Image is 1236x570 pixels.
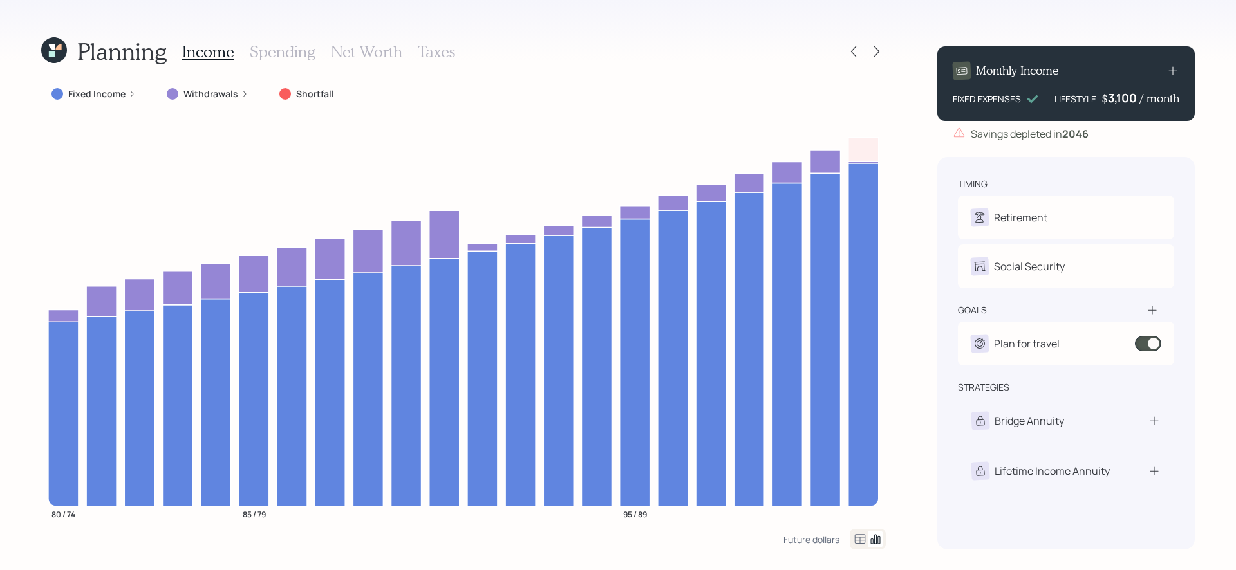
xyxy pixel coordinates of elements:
[958,304,987,317] div: goals
[953,92,1021,106] div: FIXED EXPENSES
[994,259,1065,274] div: Social Security
[296,87,334,100] label: Shortfall
[77,37,167,65] h1: Planning
[243,508,266,519] tspan: 85 / 79
[958,178,988,190] div: timing
[994,336,1060,351] div: Plan for travel
[994,210,1047,225] div: Retirement
[68,87,126,100] label: Fixed Income
[971,126,1089,142] div: Savings depleted in
[783,533,839,546] div: Future dollars
[958,381,1009,394] div: strategies
[183,87,238,100] label: Withdrawals
[1101,91,1108,106] h4: $
[976,64,1059,78] h4: Monthly Income
[1108,90,1140,106] div: 3,100
[995,413,1064,428] div: Bridge Annuity
[250,42,315,61] h3: Spending
[51,508,75,519] tspan: 80 / 74
[331,42,402,61] h3: Net Worth
[1054,92,1096,106] div: LIFESTYLE
[995,463,1110,479] div: Lifetime Income Annuity
[182,42,234,61] h3: Income
[1062,127,1089,141] b: 2046
[418,42,455,61] h3: Taxes
[1140,91,1179,106] h4: / month
[623,508,647,519] tspan: 95 / 89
